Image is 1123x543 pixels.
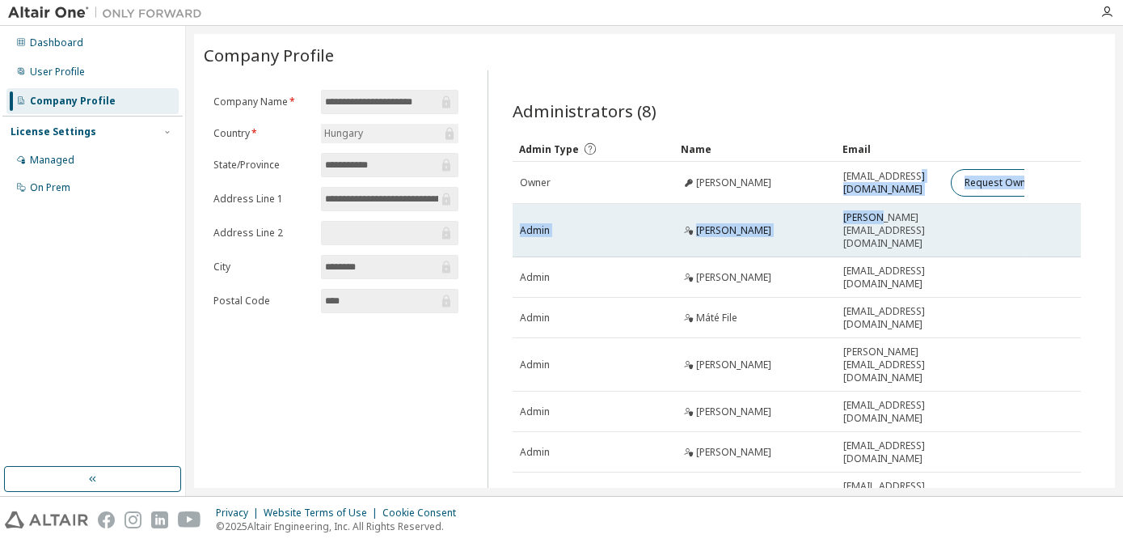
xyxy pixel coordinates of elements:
div: Company Profile [30,95,116,108]
div: Email [842,136,937,162]
span: [EMAIL_ADDRESS][DOMAIN_NAME] [843,439,936,465]
span: Company Profile [204,44,334,66]
label: Company Name [213,95,311,108]
span: [PERSON_NAME] [696,224,771,237]
img: Altair One [8,5,210,21]
p: © 2025 Altair Engineering, Inc. All Rights Reserved. [216,520,466,533]
span: Admin [520,486,550,499]
img: altair_logo.svg [5,511,88,528]
span: Admin [520,446,550,459]
span: Admin [520,271,550,284]
span: Admin Type [519,142,579,156]
span: Admin [520,312,550,325]
span: Owner [520,176,551,189]
div: On Prem [30,181,70,194]
span: [EMAIL_ADDRESS][DOMAIN_NAME] [843,305,936,331]
span: [EMAIL_ADDRESS][DOMAIN_NAME] [843,480,936,506]
label: Address Line 2 [213,227,311,240]
label: Postal Code [213,295,311,308]
span: Administrators (8) [513,100,656,122]
span: Admin [520,405,550,418]
img: linkedin.svg [151,511,168,528]
div: Cookie Consent [382,507,466,520]
span: [EMAIL_ADDRESS][DOMAIN_NAME] [843,399,936,425]
span: [EMAIL_ADDRESS][DOMAIN_NAME] [843,265,936,291]
div: Managed [30,154,74,167]
img: instagram.svg [125,511,141,528]
span: [PERSON_NAME] [696,271,771,284]
img: youtube.svg [178,511,201,528]
span: [PERSON_NAME][EMAIL_ADDRESS][DOMAIN_NAME] [843,211,936,250]
div: Hungary [321,124,458,143]
span: [PERSON_NAME][EMAIL_ADDRESS][DOMAIN_NAME] [843,346,936,384]
span: Admin [520,224,550,237]
span: [PERSON_NAME] [696,176,771,189]
div: Website Terms of Use [264,507,382,520]
div: Name [681,136,830,162]
label: State/Province [213,159,311,172]
div: License Settings [11,125,96,138]
button: Request Owner Change [951,169,1087,197]
div: User Profile [30,66,85,78]
label: Address Line 1 [213,193,311,206]
span: Máté File [696,312,737,325]
span: [PERSON_NAME] [696,405,771,418]
img: facebook.svg [98,511,115,528]
span: Admin [520,358,550,371]
span: [PERSON_NAME] [696,486,771,499]
div: Privacy [216,507,264,520]
div: Dashboard [30,36,83,49]
span: [EMAIL_ADDRESS][DOMAIN_NAME] [843,170,936,196]
label: City [213,261,311,274]
label: Country [213,127,311,140]
span: [PERSON_NAME] [696,358,771,371]
span: [PERSON_NAME] [696,446,771,459]
div: Hungary [322,125,365,142]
